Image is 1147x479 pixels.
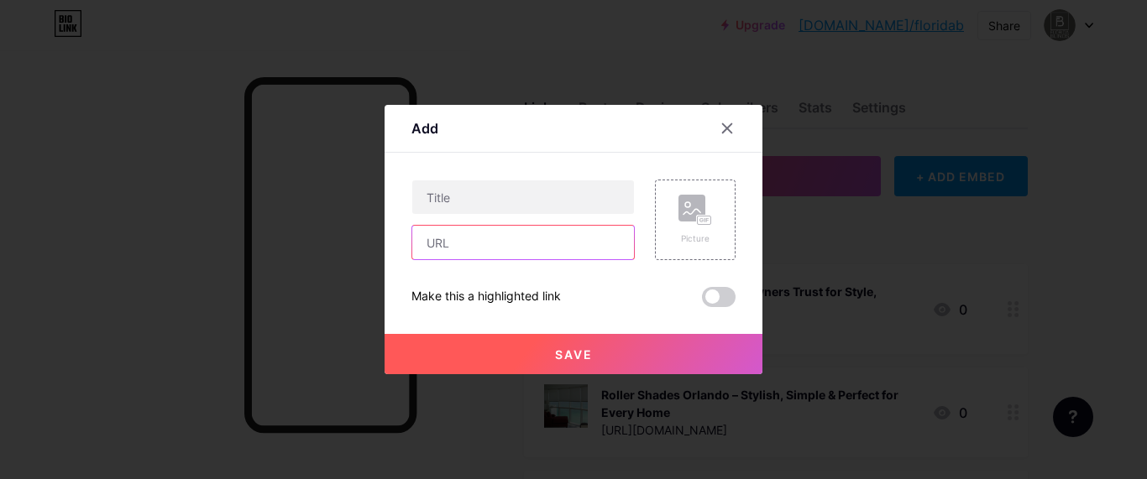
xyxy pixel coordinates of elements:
[412,180,634,214] input: Title
[411,118,438,138] div: Add
[412,226,634,259] input: URL
[678,232,712,245] div: Picture
[411,287,561,307] div: Make this a highlighted link
[555,347,593,362] span: Save
[385,334,762,374] button: Save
